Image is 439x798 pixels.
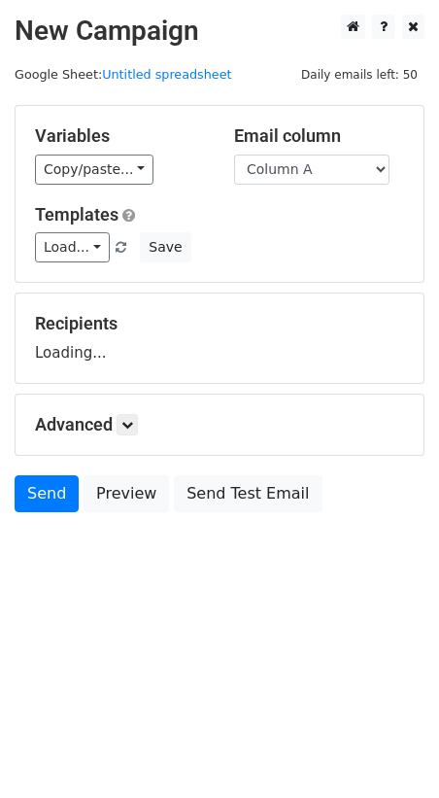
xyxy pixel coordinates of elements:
[35,125,205,147] h5: Variables
[35,313,404,364] div: Loading...
[234,125,404,147] h5: Email column
[294,64,424,86] span: Daily emails left: 50
[35,232,110,262] a: Load...
[35,414,404,435] h5: Advanced
[140,232,190,262] button: Save
[15,15,424,48] h2: New Campaign
[294,67,424,82] a: Daily emails left: 50
[35,313,404,334] h5: Recipients
[102,67,231,82] a: Untitled spreadsheet
[84,475,169,512] a: Preview
[35,155,153,185] a: Copy/paste...
[35,204,118,225] a: Templates
[15,475,79,512] a: Send
[15,67,232,82] small: Google Sheet:
[174,475,321,512] a: Send Test Email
